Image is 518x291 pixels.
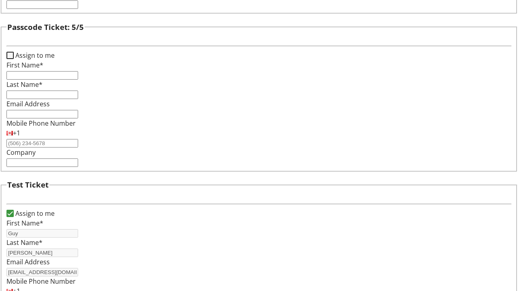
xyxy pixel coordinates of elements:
[6,61,43,70] label: First Name*
[6,119,76,128] label: Mobile Phone Number
[7,21,84,33] h3: Passcode Ticket: 5/5
[6,238,42,247] label: Last Name*
[6,148,36,157] label: Company
[14,51,55,60] label: Assign to me
[6,257,50,266] label: Email Address
[6,99,50,108] label: Email Address
[6,139,78,148] input: (506) 234-5678
[7,179,49,190] h3: Test Ticket
[6,277,76,286] label: Mobile Phone Number
[6,219,43,228] label: First Name*
[6,80,42,89] label: Last Name*
[14,209,55,218] label: Assign to me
